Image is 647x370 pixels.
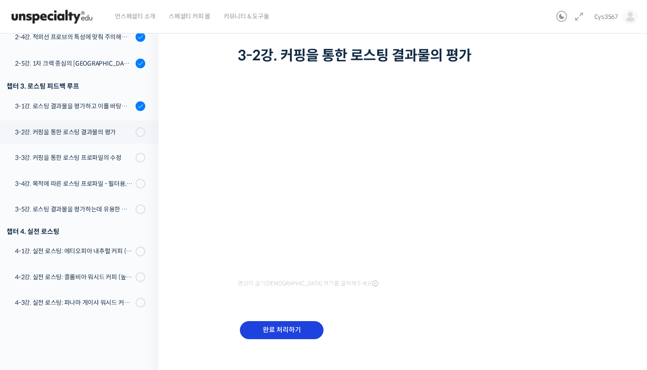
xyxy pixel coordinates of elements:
[238,47,572,64] h1: 3-2강. 커핑을 통한 로스팅 결과물의 평가
[81,293,91,300] span: 대화
[15,153,133,163] div: 3-3강. 커핑을 통한 로스팅 프로파일의 수정
[7,226,145,237] div: 챕터 4. 실전 로스팅
[240,321,323,339] input: 완료 처리하기
[58,279,114,301] a: 대화
[3,279,58,301] a: 홈
[15,32,133,42] div: 2-4강. 적외선 프로브의 특성에 맞춰 주의해야 할 점들
[28,292,33,300] span: 홈
[15,246,133,256] div: 4-1강. 실전 로스팅: 에티오피아 내추럴 커피 (당분이 많이 포함되어 있고 색이 고르지 않은 경우)
[238,280,378,287] span: 영상이 끊기[DEMOGRAPHIC_DATA] 여기를 클릭해주세요
[594,13,618,21] span: Cys3567
[15,127,133,137] div: 3-2강. 커핑을 통한 로스팅 결과물의 평가
[15,272,133,282] div: 4-2강. 실전 로스팅: 콜롬비아 워시드 커피 (높은 밀도와 수분율 때문에 1차 크랙에서 많은 수분을 방출하는 경우)
[15,59,133,68] div: 2-5강. 1차 크랙 중심의 [GEOGRAPHIC_DATA]에 관하여
[114,279,169,301] a: 설정
[7,80,145,92] div: 챕터 3. 로스팅 피드백 루프
[15,101,133,111] div: 3-1강. 로스팅 결과물을 평가하고 이를 바탕으로 프로파일을 설계하는 방법
[15,179,133,189] div: 3-4강. 목적에 따른 로스팅 프로파일 - 필터용, 에스프레소용
[15,298,133,307] div: 4-3강. 실전 로스팅: 파나마 게이샤 워시드 커피 (플레이버 프로파일이 로스팅하기 까다로운 경우)
[136,292,147,300] span: 설정
[15,204,133,214] div: 3-5강. 로스팅 결과물을 평가하는데 유용한 팁들 - 연수를 활용한 커핑, 커핑용 분쇄도 찾기, 로스트 레벨에 따른 QC 등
